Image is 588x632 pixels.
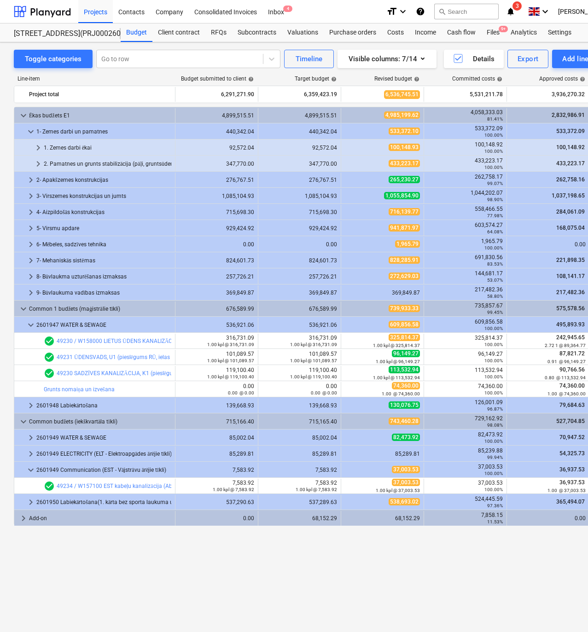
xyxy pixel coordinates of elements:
[397,6,408,17] i: keyboard_arrow_down
[559,434,586,441] span: 70,947.52
[484,133,503,138] small: 100.00%
[29,414,171,429] div: Common budžets (iekškvartāla tīkli)
[262,367,337,380] div: 119,100.40
[179,367,254,380] div: 119,100.40
[484,342,503,347] small: 100.00%
[25,464,36,475] span: keyboard_arrow_down
[512,1,522,11] span: 3
[428,157,503,170] div: 433,223.17
[389,417,420,425] span: 743,460.28
[481,23,505,42] a: Files9+
[428,431,503,444] div: 82,473.92
[392,350,420,357] span: 96,149.27
[14,29,110,39] div: [STREET_ADDRESS](PRJ0002600) 2601946
[395,240,420,248] span: 1,965.79
[179,515,254,522] div: 0.00
[284,50,334,68] button: Timeline
[389,256,420,264] span: 828,285.91
[487,261,503,267] small: 83.53%
[487,310,503,315] small: 99.45%
[262,257,337,264] div: 824,601.73
[179,418,254,425] div: 715,166.40
[179,87,254,102] div: 6,291,271.90
[559,402,586,408] span: 79,684.63
[376,488,420,493] small: 1.00 kpl @ 37,003.53
[262,515,337,522] div: 68,152.29
[389,128,420,135] span: 533,372.10
[36,446,171,461] div: 2601949 ELECTRICITY (ELT - Elektroapgādes ārējie tīkli)
[545,343,586,348] small: 2.72 1 @ 89,364.77
[428,335,503,348] div: 325,814.37
[207,358,254,363] small: 1.00 kpl @ 101,089.57
[511,241,586,248] div: 0.00
[44,336,55,347] span: Line-item has 2 RFQs
[205,23,232,42] div: RFQs
[179,435,254,441] div: 85,002.04
[438,8,446,15] span: search
[374,75,419,82] div: Revised budget
[555,144,586,151] span: 100,148.92
[262,335,337,348] div: 316,731.09
[179,112,254,119] div: 4,899,515.51
[518,53,539,65] div: Export
[232,23,282,42] a: Subcontracts
[484,374,503,379] small: 100.00%
[282,23,324,42] div: Valuations
[409,23,442,42] a: Income
[36,221,171,236] div: 5- Virsmu apdare
[507,50,549,68] button: Export
[179,335,254,348] div: 316,731.09
[262,209,337,215] div: 715,698.30
[484,165,503,170] small: 100.00%
[262,435,337,441] div: 85,002.04
[25,191,36,202] span: keyboard_arrow_right
[444,50,504,68] button: Details
[428,254,503,267] div: 691,830.56
[452,75,502,82] div: Committed costs
[555,257,586,263] span: 221,898.35
[25,53,82,65] div: Toggle categories
[44,368,55,379] span: Line-item has 1 RFQs
[29,302,171,316] div: Common 1 budžets (maģistrālie tīkli)
[207,374,254,379] small: 1.00 kpl @ 119,100.40
[262,467,337,473] div: 7,583.92
[484,487,503,492] small: 100.00%
[36,205,171,220] div: 4- Aizpildošās konstrukcijas
[559,366,586,373] span: 90,766.56
[547,391,586,396] small: 1.00 @ 74,360.00
[484,245,503,250] small: 100.00%
[555,499,586,505] span: 365,494.07
[246,76,254,82] span: help
[428,125,503,138] div: 533,372.09
[181,75,254,82] div: Budget submitted to client
[179,241,254,248] div: 0.00
[44,386,115,393] a: Grunts nomaiņa un izvešana
[324,23,382,42] a: Purchase orders
[179,128,254,135] div: 440,342.04
[179,383,254,396] div: 0.00
[506,6,515,17] i: notifications
[389,176,420,183] span: 265,230.27
[179,161,254,167] div: 347,770.00
[33,142,44,153] span: keyboard_arrow_right
[262,112,337,119] div: 4,899,515.51
[179,209,254,215] div: 715,698.30
[262,241,337,248] div: 0.00
[262,145,337,151] div: 92,572.04
[499,26,508,32] span: 9+
[262,161,337,167] div: 347,770.00
[511,515,586,522] div: 0.00
[542,588,588,632] iframe: Chat Widget
[389,334,420,341] span: 325,814.37
[18,513,29,524] span: keyboard_arrow_right
[179,145,254,151] div: 92,572.04
[179,480,254,493] div: 7,583.92
[179,290,254,296] div: 369,849.87
[505,23,542,42] a: Analytics
[262,499,337,505] div: 537,289.63
[262,290,337,296] div: 369,849.87
[428,399,503,412] div: 126,001.09
[376,359,420,364] small: 1.00 kpl @ 96,149.27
